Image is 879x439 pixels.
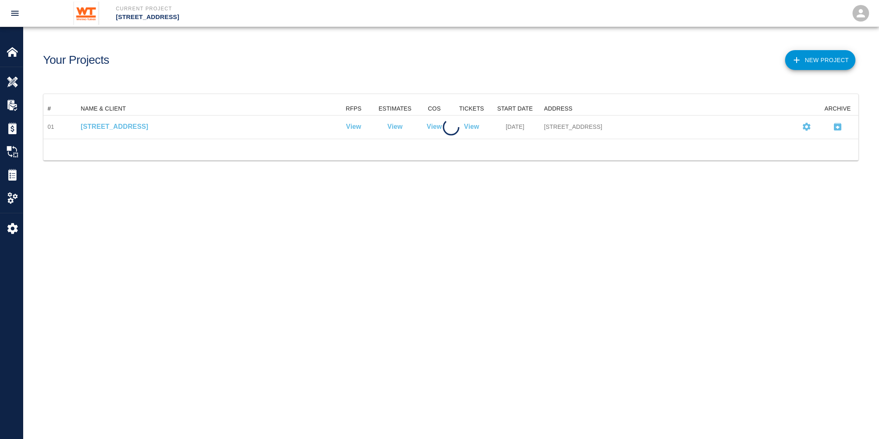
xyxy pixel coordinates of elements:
div: [DATE] [490,116,540,139]
div: COS [416,102,453,115]
div: TICKETS [459,102,484,115]
button: Settings [798,118,815,135]
a: View [464,122,479,132]
button: open drawer [5,3,25,23]
div: START DATE [490,102,540,115]
div: RFPS [333,102,375,115]
p: Current Project [116,5,484,12]
div: START DATE [497,102,533,115]
button: New Project [785,50,855,70]
div: COS [428,102,441,115]
div: RFPS [346,102,362,115]
a: View [387,122,403,132]
div: ARCHIVE [817,102,858,115]
div: NAME & CLIENT [81,102,126,115]
div: 01 [48,123,54,131]
div: TICKETS [453,102,490,115]
p: [STREET_ADDRESS] [116,12,484,22]
a: View [427,122,442,132]
img: Whiting-Turner [73,2,99,25]
div: [STREET_ADDRESS] [544,123,793,131]
div: # [48,102,51,115]
a: [STREET_ADDRESS] [81,122,329,132]
div: ESTIMATES [379,102,412,115]
div: ADDRESS [540,102,797,115]
div: ARCHIVE [824,102,850,115]
div: ADDRESS [544,102,573,115]
div: # [43,102,77,115]
a: View [346,122,361,132]
div: NAME & CLIENT [77,102,333,115]
h1: Your Projects [43,53,109,67]
div: ESTIMATES [375,102,416,115]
